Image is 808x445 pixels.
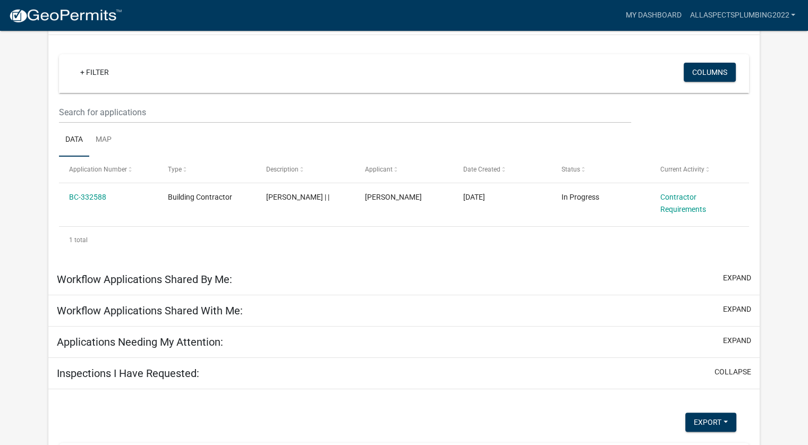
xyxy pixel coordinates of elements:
span: Applicant [365,166,393,173]
button: Columns [684,63,736,82]
datatable-header-cell: Description [256,157,354,182]
datatable-header-cell: Current Activity [650,157,749,182]
button: expand [723,335,751,346]
span: Wade Blocker [365,193,422,201]
div: 1 total [59,227,749,253]
span: 11/06/2024 [463,193,485,201]
h5: Workflow Applications Shared With Me: [57,304,243,317]
datatable-header-cell: Application Number [59,157,157,182]
span: Building Contractor [168,193,232,201]
span: Type [168,166,182,173]
h5: Workflow Applications Shared By Me: [57,273,232,286]
datatable-header-cell: Applicant [354,157,453,182]
span: In Progress [562,193,599,201]
span: Description [266,166,299,173]
datatable-header-cell: Status [551,157,650,182]
button: collapse [715,366,751,378]
span: Date Created [463,166,500,173]
a: My Dashboard [621,5,685,25]
span: Application Number [69,166,127,173]
button: expand [723,304,751,315]
a: Map [89,123,118,157]
h5: Applications Needing My Attention: [57,336,223,348]
a: Contractor Requirements [660,193,706,213]
a: Data [59,123,89,157]
a: AllAspectsPlumbing2022 [685,5,800,25]
span: Status [562,166,580,173]
a: + Filter [72,63,117,82]
span: Wade Blocker | | [266,193,329,201]
a: BC-332588 [69,193,106,201]
datatable-header-cell: Date Created [453,157,551,182]
input: Search for applications [59,101,631,123]
button: Export [685,413,736,432]
h5: Inspections I Have Requested: [57,367,199,380]
datatable-header-cell: Type [157,157,256,182]
div: collapse [48,35,760,263]
button: expand [723,272,751,284]
span: Current Activity [660,166,704,173]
